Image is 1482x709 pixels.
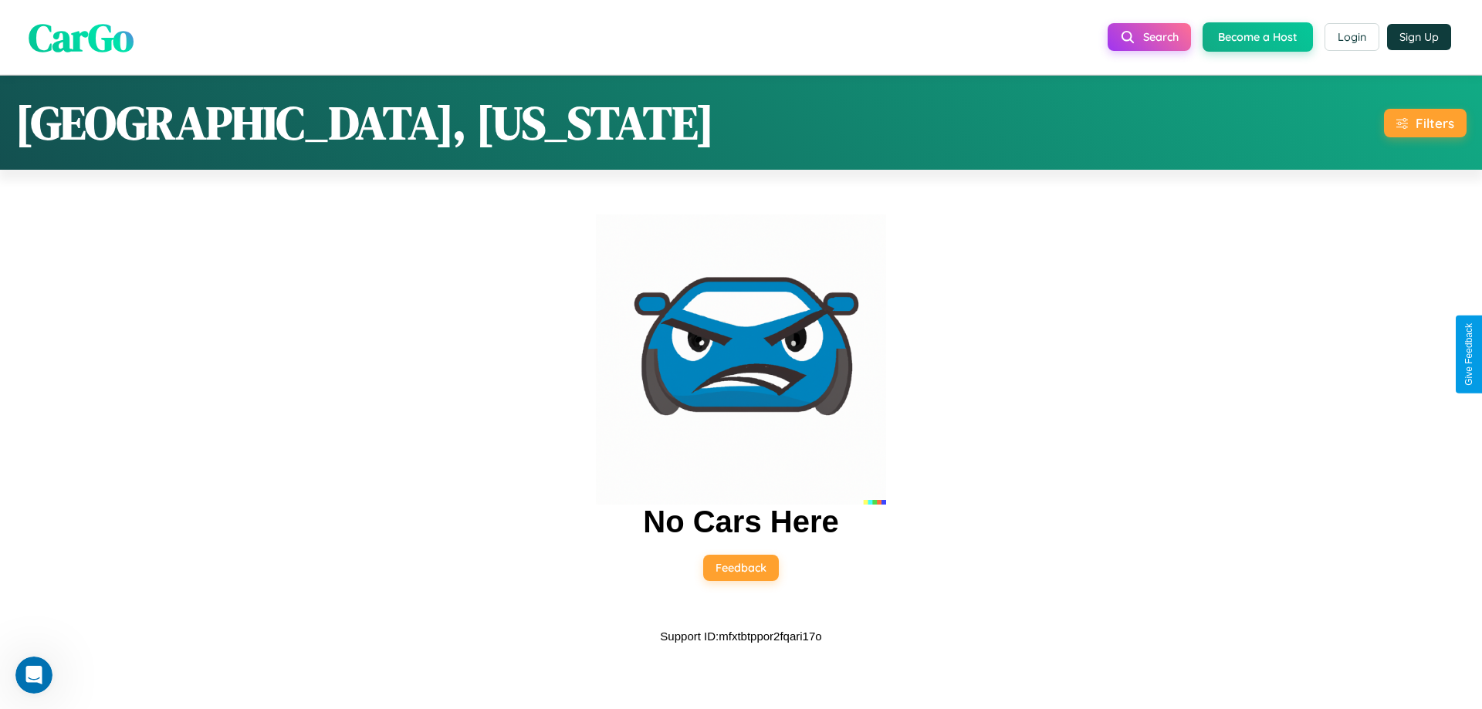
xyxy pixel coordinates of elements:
span: CarGo [29,10,134,63]
img: car [596,214,886,505]
iframe: Intercom live chat [15,657,52,694]
button: Login [1325,23,1379,51]
button: Search [1108,23,1191,51]
span: Search [1143,30,1179,44]
h2: No Cars Here [643,505,838,539]
button: Filters [1384,109,1467,137]
p: Support ID: mfxtbtppor2fqari17o [660,626,821,647]
h1: [GEOGRAPHIC_DATA], [US_STATE] [15,91,714,154]
div: Filters [1416,115,1454,131]
div: Give Feedback [1463,323,1474,386]
button: Feedback [703,555,779,581]
button: Sign Up [1387,24,1451,50]
button: Become a Host [1203,22,1313,52]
